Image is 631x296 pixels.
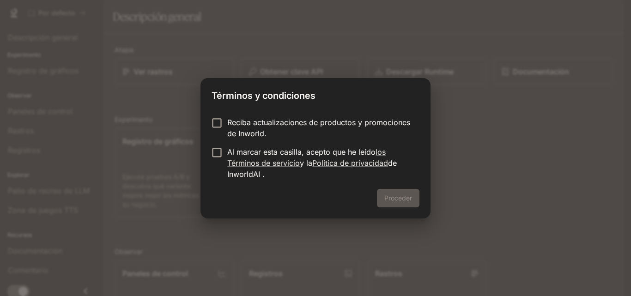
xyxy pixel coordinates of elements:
font: y la [300,158,312,168]
a: Política de privacidad [312,158,388,168]
a: los Términos de servicio [227,147,386,168]
font: de InworldAI . [227,158,397,179]
font: Reciba actualizaciones de productos y promociones de Inworld. [227,118,410,138]
font: Al marcar esta casilla, acepto que he leído [227,147,376,157]
font: Términos y condiciones [212,90,315,101]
